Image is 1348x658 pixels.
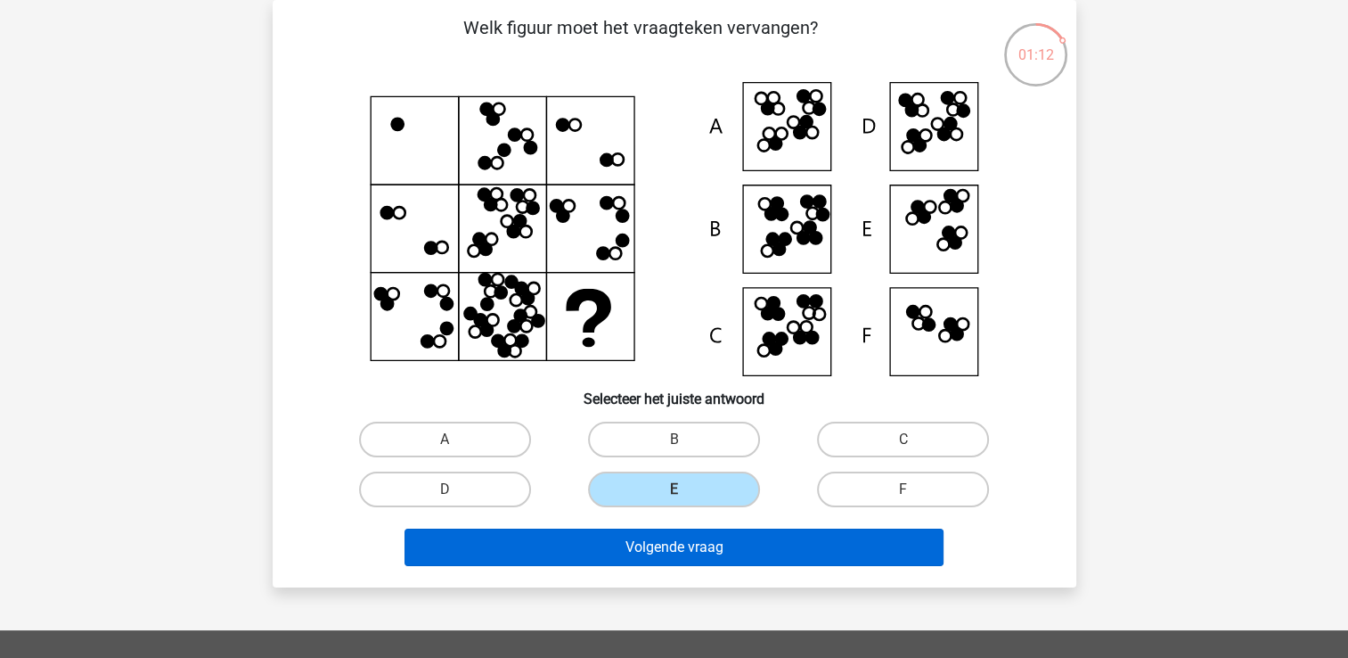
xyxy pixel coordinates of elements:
label: D [359,472,531,507]
h6: Selecteer het juiste antwoord [301,376,1048,407]
label: E [588,472,760,507]
div: 01:12 [1002,21,1069,66]
label: F [817,472,989,507]
label: C [817,422,989,457]
label: B [588,422,760,457]
button: Volgende vraag [404,529,944,566]
label: A [359,422,531,457]
p: Welk figuur moet het vraagteken vervangen? [301,14,981,68]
